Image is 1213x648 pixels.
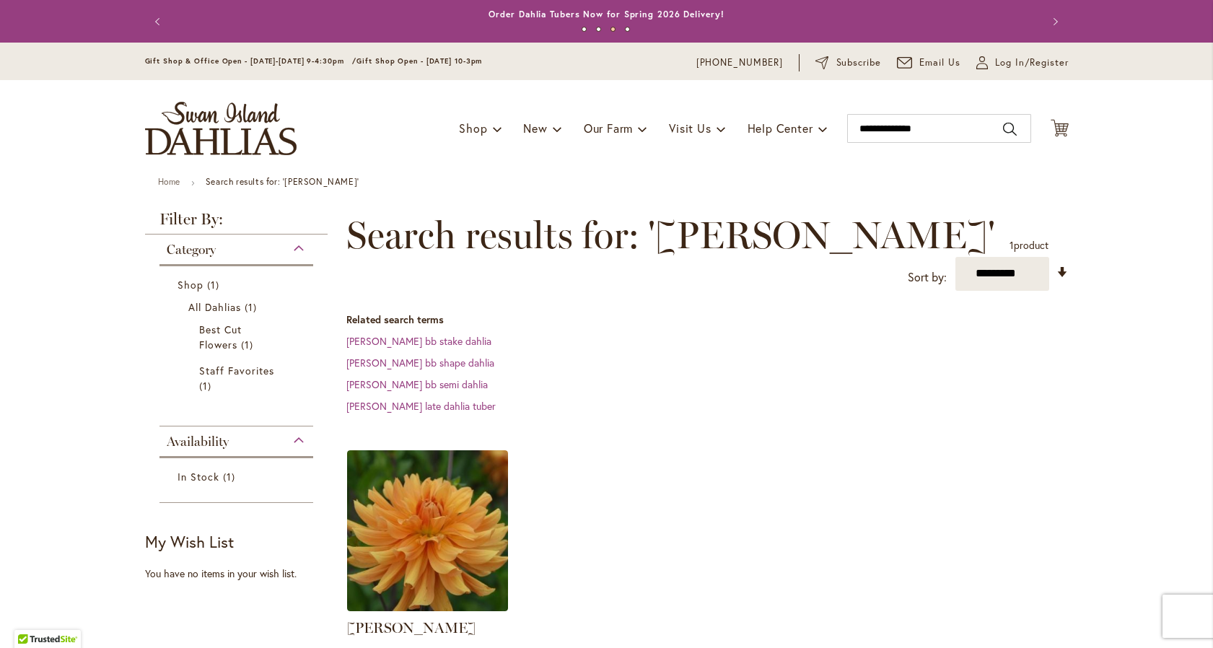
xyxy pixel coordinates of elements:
[178,277,299,292] a: Shop
[145,56,357,66] span: Gift Shop & Office Open - [DATE]-[DATE] 9-4:30pm /
[489,9,724,19] a: Order Dahlia Tubers Now for Spring 2026 Delivery!
[346,399,496,413] a: [PERSON_NAME] late dahlia tuber
[346,334,491,348] a: [PERSON_NAME] bb stake dahlia
[346,312,1069,327] dt: Related search terms
[596,27,601,32] button: 2 of 4
[995,56,1069,70] span: Log In/Register
[1010,238,1014,252] span: 1
[459,121,487,136] span: Shop
[347,619,476,636] a: [PERSON_NAME]
[346,377,488,391] a: [PERSON_NAME] bb semi dahlia
[167,242,216,258] span: Category
[188,300,242,314] span: All Dahlias
[836,56,882,70] span: Subscribe
[145,7,174,36] button: Previous
[199,364,275,377] span: Staff Favorites
[207,277,223,292] span: 1
[199,322,278,352] a: Best Cut Flowers
[347,450,508,611] img: ANDREW CHARLES
[748,121,813,136] span: Help Center
[178,469,299,484] a: In Stock 1
[199,378,215,393] span: 1
[145,531,234,552] strong: My Wish List
[347,600,508,614] a: ANDREW CHARLES
[199,363,278,393] a: Staff Favorites
[11,597,51,637] iframe: Launch Accessibility Center
[976,56,1069,70] a: Log In/Register
[669,121,711,136] span: Visit Us
[625,27,630,32] button: 4 of 4
[178,278,203,292] span: Shop
[178,470,219,483] span: In Stock
[346,356,494,369] a: [PERSON_NAME] bb shape dahlia
[908,264,947,291] label: Sort by:
[696,56,784,70] a: [PHONE_NUMBER]
[167,434,229,450] span: Availability
[145,211,328,235] strong: Filter By:
[582,27,587,32] button: 1 of 4
[223,469,239,484] span: 1
[584,121,633,136] span: Our Farm
[919,56,960,70] span: Email Us
[241,337,257,352] span: 1
[346,214,995,257] span: Search results for: '[PERSON_NAME]'
[356,56,482,66] span: Gift Shop Open - [DATE] 10-3pm
[815,56,881,70] a: Subscribe
[145,102,297,155] a: store logo
[523,121,547,136] span: New
[199,323,242,351] span: Best Cut Flowers
[897,56,960,70] a: Email Us
[188,299,289,315] a: All Dahlias
[206,176,359,187] strong: Search results for: '[PERSON_NAME]'
[1010,234,1048,257] p: product
[145,566,338,581] div: You have no items in your wish list.
[245,299,260,315] span: 1
[610,27,616,32] button: 3 of 4
[158,176,180,187] a: Home
[1040,7,1069,36] button: Next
